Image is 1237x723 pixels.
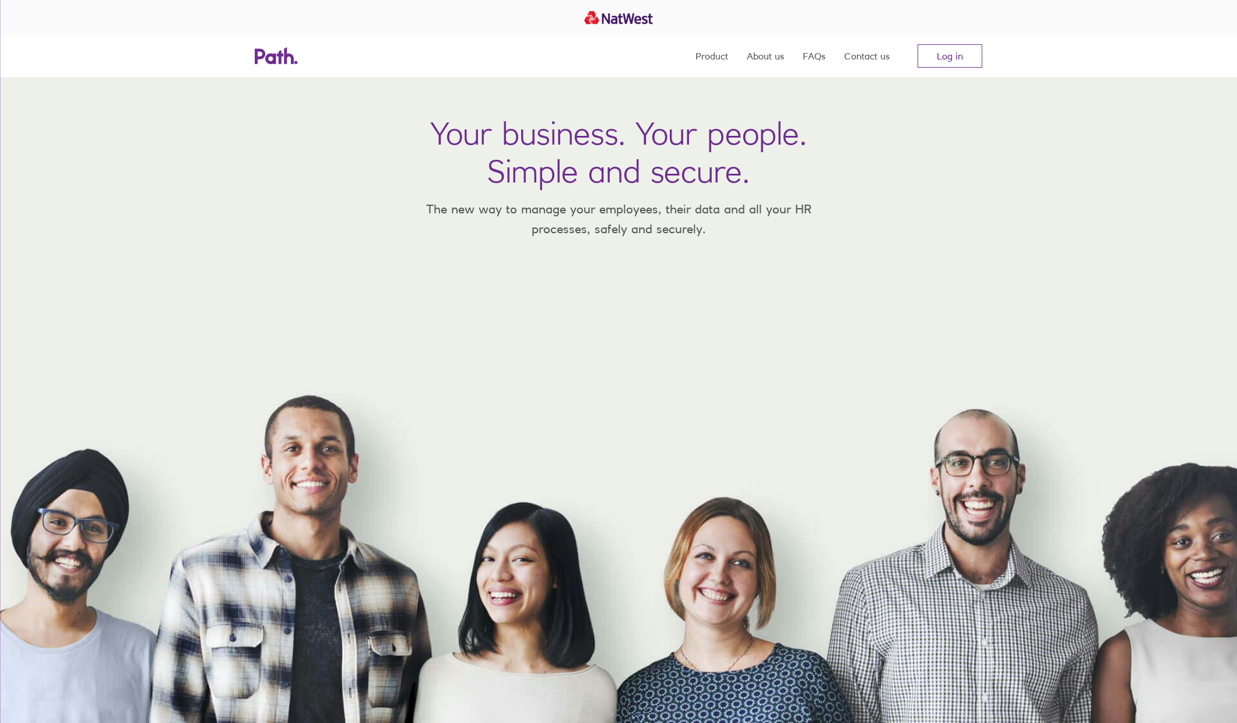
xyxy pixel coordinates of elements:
p: The new way to manage your employees, their data and all your HR processes, safely and securely. [409,199,828,238]
a: Log in [918,44,982,68]
a: About us [747,35,784,77]
a: FAQs [803,35,825,77]
a: Product [695,35,728,77]
a: Contact us [844,35,890,77]
h1: Your business. Your people. Simple and secure. [430,114,807,190]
